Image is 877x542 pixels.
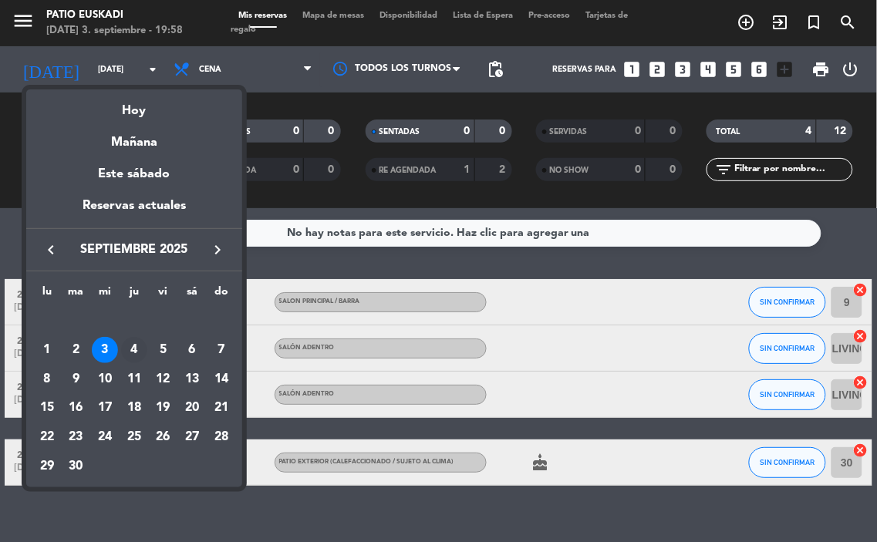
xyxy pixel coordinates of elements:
div: Mañana [26,121,242,153]
div: 14 [208,366,234,392]
span: septiembre 2025 [65,240,204,260]
td: 22 de septiembre de 2025 [32,422,62,452]
td: 21 de septiembre de 2025 [207,394,236,423]
td: 30 de septiembre de 2025 [61,452,90,481]
td: 2 de septiembre de 2025 [61,335,90,365]
div: 1 [34,337,60,363]
td: 8 de septiembre de 2025 [32,365,62,394]
div: 23 [62,424,89,450]
div: 9 [62,366,89,392]
td: 20 de septiembre de 2025 [177,394,207,423]
div: 15 [34,395,60,421]
th: jueves [120,283,149,307]
div: 2 [62,337,89,363]
button: keyboard_arrow_right [204,240,231,260]
div: 8 [34,366,60,392]
div: 13 [179,366,205,392]
div: Hoy [26,89,242,121]
div: 11 [121,366,147,392]
td: 13 de septiembre de 2025 [177,365,207,394]
td: 19 de septiembre de 2025 [149,394,178,423]
td: 15 de septiembre de 2025 [32,394,62,423]
th: lunes [32,283,62,307]
td: 28 de septiembre de 2025 [207,422,236,452]
i: keyboard_arrow_left [42,241,60,259]
td: 27 de septiembre de 2025 [177,422,207,452]
div: 16 [62,395,89,421]
td: 11 de septiembre de 2025 [120,365,149,394]
td: SEP. [32,307,236,336]
td: 14 de septiembre de 2025 [207,365,236,394]
th: martes [61,283,90,307]
div: 10 [92,366,118,392]
th: miércoles [90,283,120,307]
div: 12 [150,366,176,392]
div: 19 [150,395,176,421]
button: keyboard_arrow_left [37,240,65,260]
div: 25 [121,424,147,450]
div: 5 [150,337,176,363]
td: 4 de septiembre de 2025 [120,335,149,365]
div: 3 [92,337,118,363]
div: 20 [179,395,205,421]
div: 30 [62,453,89,480]
td: 10 de septiembre de 2025 [90,365,120,394]
div: 21 [208,395,234,421]
td: 12 de septiembre de 2025 [149,365,178,394]
th: sábado [177,283,207,307]
div: 29 [34,453,60,480]
th: domingo [207,283,236,307]
td: 5 de septiembre de 2025 [149,335,178,365]
th: viernes [149,283,178,307]
div: 18 [121,395,147,421]
td: 9 de septiembre de 2025 [61,365,90,394]
div: Este sábado [26,153,242,196]
div: Reservas actuales [26,196,242,227]
td: 18 de septiembre de 2025 [120,394,149,423]
div: 26 [150,424,176,450]
td: 17 de septiembre de 2025 [90,394,120,423]
div: 22 [34,424,60,450]
td: 29 de septiembre de 2025 [32,452,62,481]
td: 16 de septiembre de 2025 [61,394,90,423]
div: 7 [208,337,234,363]
td: 3 de septiembre de 2025 [90,335,120,365]
td: 24 de septiembre de 2025 [90,422,120,452]
div: 27 [179,424,205,450]
i: keyboard_arrow_right [208,241,227,259]
td: 7 de septiembre de 2025 [207,335,236,365]
div: 4 [121,337,147,363]
div: 28 [208,424,234,450]
div: 17 [92,395,118,421]
td: 26 de septiembre de 2025 [149,422,178,452]
div: 6 [179,337,205,363]
td: 6 de septiembre de 2025 [177,335,207,365]
td: 25 de septiembre de 2025 [120,422,149,452]
td: 1 de septiembre de 2025 [32,335,62,365]
div: 24 [92,424,118,450]
td: 23 de septiembre de 2025 [61,422,90,452]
